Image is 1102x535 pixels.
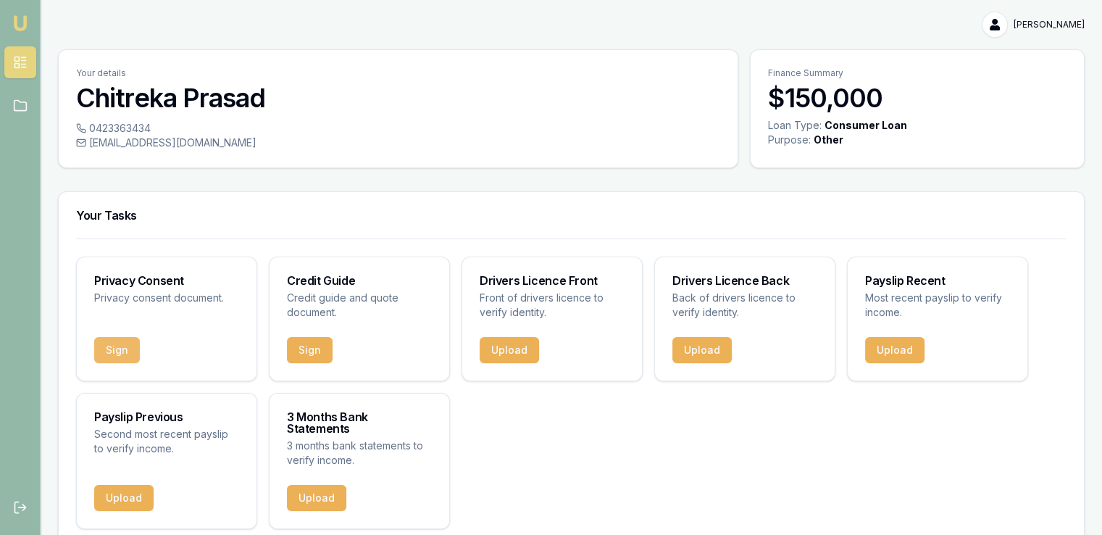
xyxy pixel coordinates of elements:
h3: Chitreka Prasad [76,83,720,112]
p: Finance Summary [768,67,1066,79]
h3: Credit Guide [287,275,432,286]
button: Upload [287,485,346,511]
h3: Drivers Licence Front [480,275,625,286]
div: Purpose: [768,133,811,147]
p: Most recent payslip to verify income. [865,291,1010,320]
p: 3 months bank statements to verify income. [287,439,432,468]
button: Upload [865,337,924,363]
h3: $150,000 [768,83,1066,112]
button: Sign [287,337,333,363]
div: Other [814,133,843,147]
h3: Payslip Recent [865,275,1010,286]
h3: Payslip Previous [94,411,239,423]
h3: 3 Months Bank Statements [287,411,432,434]
p: Privacy consent document. [94,291,239,305]
p: Credit guide and quote document. [287,291,432,320]
button: Upload [480,337,539,363]
span: [EMAIL_ADDRESS][DOMAIN_NAME] [89,136,256,150]
button: Upload [672,337,732,363]
img: emu-icon-u.png [12,14,29,32]
div: Loan Type: [768,118,822,133]
p: Front of drivers licence to verify identity. [480,291,625,320]
p: Back of drivers licence to verify identity. [672,291,817,320]
button: Upload [94,485,154,511]
div: Consumer Loan [825,118,907,133]
h3: Privacy Consent [94,275,239,286]
h3: Your Tasks [76,210,1066,221]
p: Second most recent payslip to verify income. [94,427,239,456]
span: 0423363434 [89,121,151,136]
p: Your details [76,67,720,79]
button: Sign [94,337,140,363]
h3: Drivers Licence Back [672,275,817,286]
span: [PERSON_NAME] [1014,19,1085,30]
